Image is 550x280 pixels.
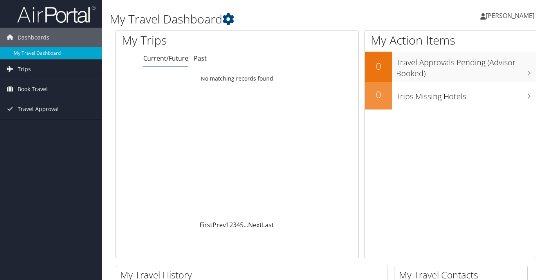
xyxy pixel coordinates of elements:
[143,54,188,63] a: Current/Future
[122,32,251,48] h1: My Trips
[262,221,274,229] a: Last
[396,87,536,102] h3: Trips Missing Hotels
[396,53,536,79] h3: Travel Approvals Pending (Advisor Booked)
[226,221,229,229] a: 1
[243,221,248,229] span: …
[365,32,536,48] h1: My Action Items
[240,221,243,229] a: 5
[480,4,542,27] a: [PERSON_NAME]
[18,79,48,99] span: Book Travel
[17,5,96,23] img: airportal-logo.png
[365,88,392,101] h2: 0
[116,72,358,86] td: No matching records found
[365,59,392,73] h2: 0
[229,221,233,229] a: 2
[365,52,536,82] a: 0Travel Approvals Pending (Advisor Booked)
[18,59,31,79] span: Trips
[110,11,398,27] h1: My Travel Dashboard
[236,221,240,229] a: 4
[365,82,536,109] a: 0Trips Missing Hotels
[233,221,236,229] a: 3
[18,28,49,47] span: Dashboards
[200,221,213,229] a: First
[213,221,226,229] a: Prev
[194,54,207,63] a: Past
[248,221,262,229] a: Next
[486,11,534,20] span: [PERSON_NAME]
[18,99,59,119] span: Travel Approval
